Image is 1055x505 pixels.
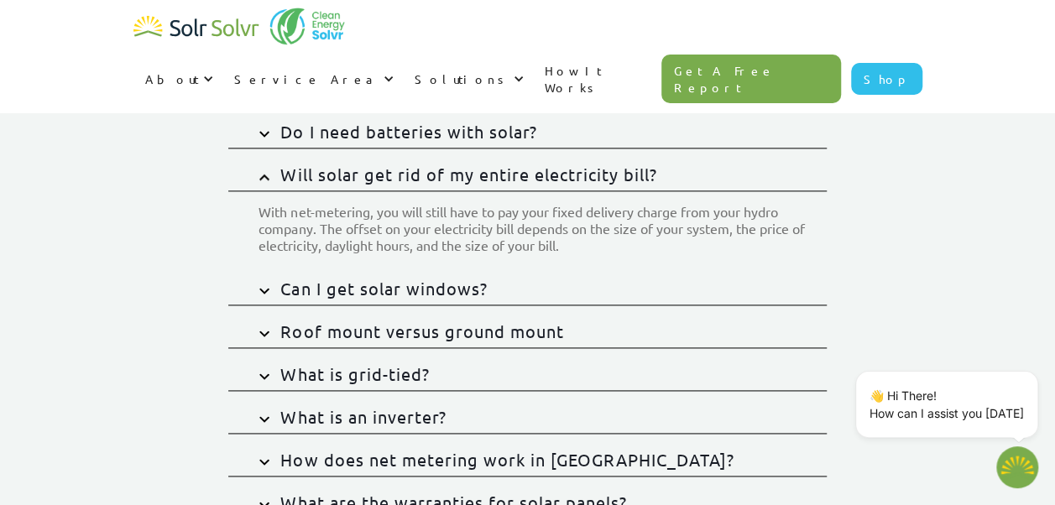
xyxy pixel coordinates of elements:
div: Solutions [415,70,509,87]
div: Service Area [234,70,379,87]
p: With net-metering, you will still have to pay your fixed delivery charge from your hydro company.... [259,203,809,253]
div: Roof mount versus ground mount [280,320,563,343]
div: Can I get solar windows? [280,277,487,300]
div: Solutions [403,54,533,104]
a: How It Works [533,45,662,112]
a: How does net metering work in [GEOGRAPHIC_DATA]? [228,434,826,476]
div: Will solar get rid of my entire electricity bill? [280,163,656,186]
div: What is grid-tied? [280,362,429,386]
div: How does net metering work in [GEOGRAPHIC_DATA]? [280,448,734,471]
div: Do I need batteries with solar? [280,120,536,143]
div: About [145,70,199,87]
button: Open chatbot widget [996,446,1038,488]
a: Will solar get rid of my entire electricity bill? [228,148,826,191]
p: 👋 Hi There! How can I assist you [DATE] [870,387,1024,422]
a: Get A Free Report [661,55,841,103]
a: What is grid-tied? [228,348,826,391]
a: Do I need batteries with solar? [228,106,826,148]
div: Service Area [222,54,403,104]
a: Roof mount versus ground mount [228,305,826,348]
div: About [133,54,222,104]
div: What is an inverter? [280,405,446,429]
a: Can I get solar windows? [228,263,826,305]
a: What is an inverter? [228,391,826,434]
a: Shop [851,63,922,95]
img: 1702586718.png [996,446,1038,488]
